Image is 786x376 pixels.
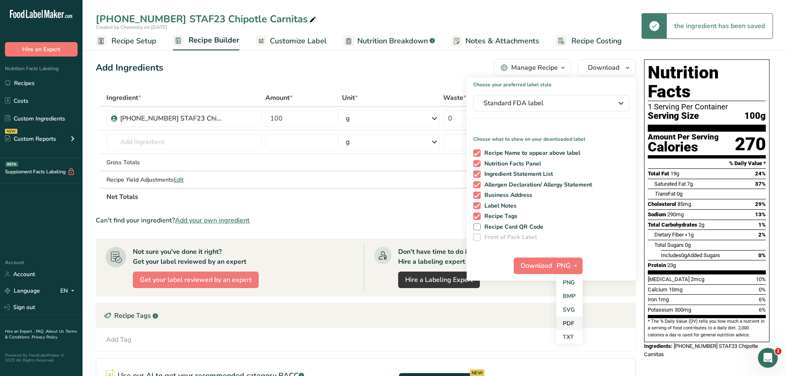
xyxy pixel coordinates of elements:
span: Serving Size [648,111,699,121]
span: 1mg [658,296,669,303]
input: Add Ingredient [106,134,262,150]
span: <1g [685,232,694,238]
div: Not sure you've done it right? Get your label reviewed by an expert [133,247,246,267]
i: Trans [654,191,668,197]
span: 0% [759,286,766,293]
div: NEW [5,129,17,134]
span: Business Address [481,192,533,199]
section: % Daily Value * [648,158,766,168]
span: Includes Added Sugars [661,252,720,258]
span: Download [588,63,619,73]
span: 6% [759,296,766,303]
span: Standard FDA label [484,98,607,108]
span: 100g [744,111,766,121]
span: Unit [342,93,358,103]
span: Recipe Builder [189,35,239,46]
span: PNG [557,261,571,271]
span: 2mcg [691,276,704,282]
span: 19g [670,170,679,177]
span: Nutrition Breakdown [357,35,428,47]
span: Recipe Card QR Code [481,223,544,231]
span: Recipe Name to appear above label [481,149,581,157]
div: Recipe Yield Adjustments [106,175,262,184]
span: Notes & Attachments [465,35,539,47]
section: * The % Daily Value (DV) tells you how much a nutrient in a serving of food contributes to a dail... [648,318,766,338]
span: Created by Chemistry on [DATE] [96,24,167,31]
span: Nutrition Facts Panel [481,160,541,168]
a: Terms & Conditions . [5,329,77,340]
div: g [346,137,350,147]
span: Download [521,261,552,271]
span: [PHONE_NUMBER] STAF23 Chipotle Carnitas [644,343,758,357]
span: 1 [775,348,781,355]
span: 0g [677,191,682,197]
span: Add your own ingredient [175,215,250,225]
button: Download [514,258,554,274]
div: EN [60,286,78,296]
span: 24% [755,170,766,177]
span: Get your label reviewed by an expert [140,275,252,285]
span: Recipe Costing [571,35,622,47]
a: Language [5,284,40,298]
div: [PHONE_NUMBER] STAF23 Chipotle Carnitas [96,12,318,26]
div: Amount Per Serving [648,133,719,141]
a: FAQ . [36,329,46,334]
div: Recipe Tags [96,303,635,328]
div: 270 [735,133,766,155]
a: SVG [556,303,583,317]
a: About Us . [46,329,66,334]
span: Total Carbohydrates [648,222,697,228]
div: Add Ingredients [96,61,163,75]
button: Manage Recipe [494,59,571,76]
h1: Choose your preferred label style [467,78,636,88]
button: PNG [554,258,583,274]
a: Recipe Setup [96,32,156,50]
button: Download [578,59,636,76]
a: Nutrition Breakdown [343,32,435,50]
div: the ingredient has been saved [667,14,772,38]
div: BETA [5,162,18,167]
span: Dietary Fiber [654,232,684,238]
iframe: Intercom live chat [758,348,778,368]
span: Front of Pack Label [481,234,537,241]
div: Manage Recipe [511,63,558,73]
a: Privacy Policy [32,334,57,340]
span: Ingredients: [644,343,673,349]
button: Get your label reviewed by an expert [133,272,259,288]
span: 2g [699,222,704,228]
a: BMP [556,289,583,303]
span: Allergen Declaration/ Allergy Statement [481,181,592,189]
span: Saturated Fat [654,181,686,187]
h1: Nutrition Facts [648,63,766,101]
span: Iron [648,296,657,303]
div: Calories [648,141,719,153]
span: 10mg [669,286,682,293]
a: PDF [556,317,583,330]
a: Notes & Attachments [451,32,539,50]
span: Cholesterol [648,201,676,207]
a: Recipe Builder [173,31,239,51]
span: Amount [265,93,293,103]
span: 29% [755,201,766,207]
span: 13% [755,211,766,218]
span: 0g [685,242,691,248]
a: PNG [556,276,583,289]
span: Total Sugars [654,242,684,248]
span: [MEDICAL_DATA] [648,276,689,282]
th: Net Totals [105,188,519,205]
span: 10% [756,276,766,282]
span: 37% [755,181,766,187]
div: Add Tag [106,335,132,345]
span: Recipe Tags [481,213,518,220]
span: Fat [654,191,675,197]
span: Total Fat [648,170,669,177]
a: Hire an Expert . [5,329,34,334]
span: Customize Label [270,35,327,47]
span: 23g [667,262,676,268]
button: Hire an Expert [5,42,78,57]
div: g [346,114,350,123]
span: Recipe Setup [111,35,156,47]
span: Ingredient Statement List [481,170,553,178]
span: Sodium [648,211,666,218]
span: 290mg [667,211,684,218]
